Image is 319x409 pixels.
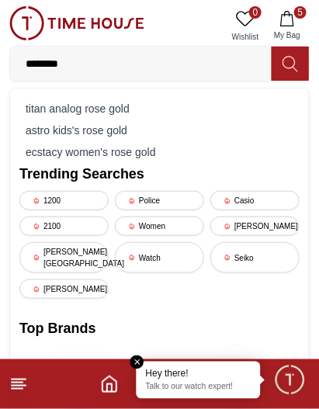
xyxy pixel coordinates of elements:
[19,98,300,120] div: titan analog rose gold
[146,382,251,393] p: Talk to our watch expert!
[19,141,300,163] div: ecstacy women's rose gold
[115,217,204,236] div: Women
[9,6,144,40] img: ...
[19,242,109,273] div: [PERSON_NAME][GEOGRAPHIC_DATA]
[19,120,300,141] div: astro kids's rose gold
[19,217,109,236] div: 2100
[49,345,111,407] img: Astro
[19,163,300,185] h2: Trending Searches
[100,375,119,393] a: Home
[130,355,144,369] em: Close tooltip
[226,31,265,43] span: Wishlist
[146,368,251,380] div: Hey there!
[210,191,300,210] div: Casio
[210,242,300,273] div: Seiko
[226,6,265,46] a: 0Wishlist
[19,279,109,299] div: [PERSON_NAME]
[268,29,307,41] span: My Bag
[294,6,307,19] span: 5
[19,191,109,210] div: 1200
[115,242,204,273] div: Watch
[265,6,310,46] button: 5My Bag
[115,191,204,210] div: Police
[19,317,300,339] h2: Top Brands
[209,345,271,407] img: CITIZEN
[249,6,262,19] span: 0
[273,363,307,397] div: Chat Widget
[210,217,300,236] div: [PERSON_NAME]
